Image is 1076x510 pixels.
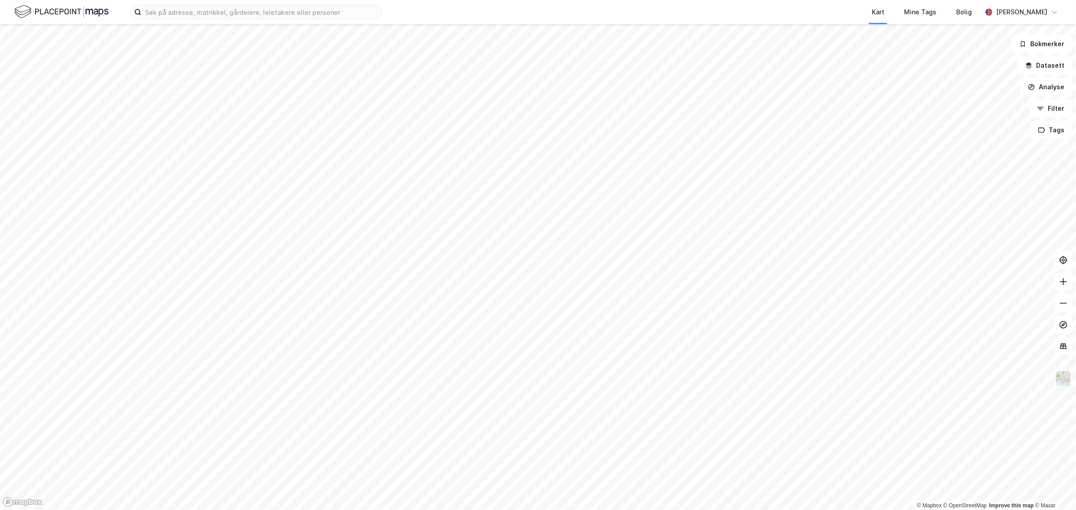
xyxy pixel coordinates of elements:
[917,502,942,509] a: Mapbox
[944,502,987,509] a: OpenStreetMap
[1031,121,1072,139] button: Tags
[1055,370,1072,387] img: Z
[904,7,936,17] div: Mine Tags
[1018,57,1072,74] button: Datasett
[141,5,381,19] input: Søk på adresse, matrikkel, gårdeiere, leietakere eller personer
[1020,78,1072,96] button: Analyse
[1031,467,1076,510] div: Kontrollprogram for chat
[14,4,109,20] img: logo.f888ab2527a4732fd821a326f86c7f29.svg
[996,7,1047,17] div: [PERSON_NAME]
[1012,35,1072,53] button: Bokmerker
[989,502,1034,509] a: Improve this map
[1029,100,1072,118] button: Filter
[956,7,972,17] div: Bolig
[3,497,42,507] a: Mapbox homepage
[872,7,884,17] div: Kart
[1031,467,1076,510] iframe: Chat Widget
